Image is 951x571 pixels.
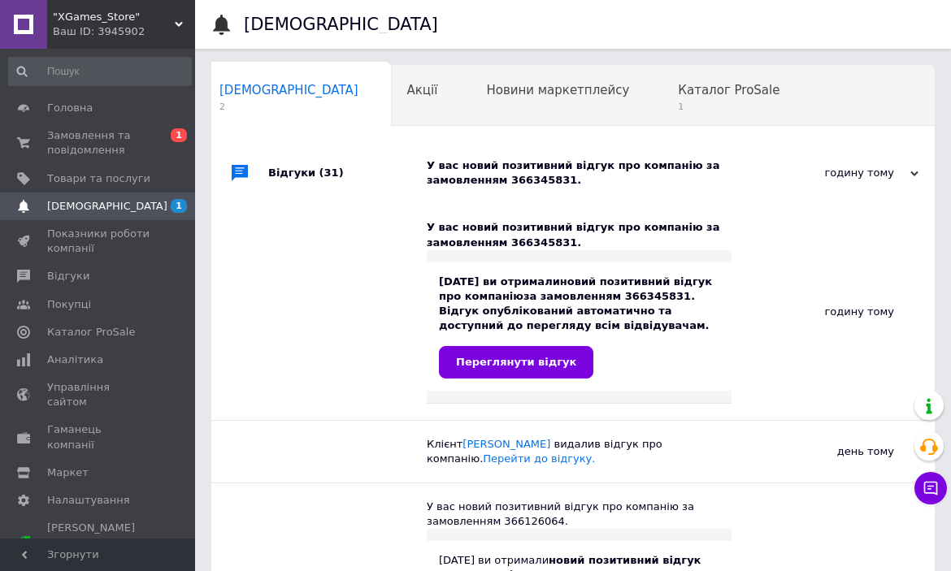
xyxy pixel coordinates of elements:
span: Управління сайтом [47,380,150,409]
div: годину тому [732,204,935,419]
div: Відгуки [268,142,427,204]
button: Чат з покупцем [914,472,947,504]
div: У вас новий позитивний відгук про компанію за замовленням 366345831. [427,220,732,249]
div: У вас новий позитивний відгук про компанію за замовленням 366126064. [427,500,732,529]
span: Гаманець компанії [47,422,150,452]
span: 1 [171,128,187,142]
span: Аналітика [47,353,103,367]
b: новий позитивний відгук про компанію [439,275,712,302]
span: 1 [678,101,779,113]
input: Пошук [8,57,192,86]
span: Головна [47,101,93,115]
span: Налаштування [47,493,130,508]
span: Покупці [47,297,91,312]
span: [PERSON_NAME] та рахунки [47,521,150,565]
span: [DEMOGRAPHIC_DATA] [47,199,167,214]
span: Новини маркетплейсу [486,83,629,97]
span: Показники роботи компанії [47,227,150,256]
span: Каталог ProSale [47,325,135,340]
span: [DEMOGRAPHIC_DATA] [219,83,358,97]
span: Замовлення та повідомлення [47,128,150,158]
span: Акції [407,83,438,97]
div: [DATE] ви отримали за замовленням 366345831. Відгук опублікований автоматично та доступний до пер... [439,275,719,379]
span: 2 [219,101,358,113]
h1: [DEMOGRAPHIC_DATA] [244,15,438,34]
span: "XGames_Store" [53,10,175,24]
span: видалив відгук про компанію. [427,438,662,465]
span: Товари та послуги [47,171,150,186]
span: Переглянути відгук [456,356,576,368]
div: У вас новий позитивний відгук про компанію за замовленням 366345831. [427,158,756,188]
a: Переглянути відгук [439,346,593,379]
span: Маркет [47,465,89,480]
span: Клієнт [427,438,662,465]
div: Ваш ID: 3945902 [53,24,195,39]
a: [PERSON_NAME] [462,438,550,450]
span: Каталог ProSale [678,83,779,97]
div: день тому [732,421,935,482]
span: (31) [319,167,344,179]
a: Перейти до відгуку. [483,452,595,465]
span: Відгуки [47,269,89,283]
div: годину тому [756,166,918,180]
span: 1 [171,199,187,213]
